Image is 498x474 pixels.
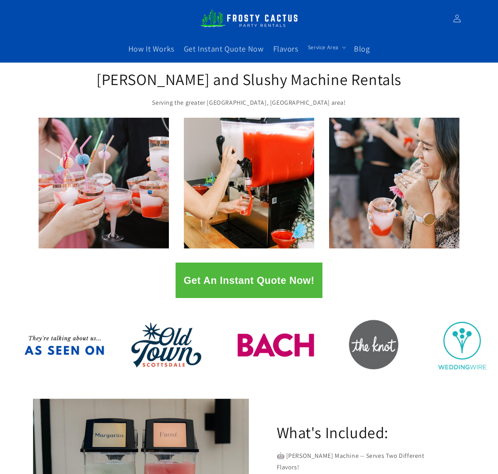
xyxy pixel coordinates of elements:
[308,44,339,51] span: Service Area
[96,97,403,109] p: Serving the greater [GEOGRAPHIC_DATA], [GEOGRAPHIC_DATA] area!
[96,69,403,89] h2: [PERSON_NAME] and Slushy Machine Rentals
[354,44,370,54] span: Blog
[200,5,298,32] img: Frosty Cactus Margarita machine rentals Slushy machine rentals dirt soda dirty slushies
[277,450,438,473] p: 🤖 [PERSON_NAME] Machine -- Serves Two Different Flavors!
[349,39,374,59] a: Blog
[179,39,268,59] a: Get Instant Quote Now
[176,263,322,298] button: Get An Instant Quote Now!
[273,44,298,54] span: Flavors
[124,39,179,59] a: How It Works
[277,422,389,443] h2: What's Included:
[128,44,174,54] span: How It Works
[303,39,349,56] summary: Service Area
[184,44,264,54] span: Get Instant Quote Now
[268,39,303,59] a: Flavors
